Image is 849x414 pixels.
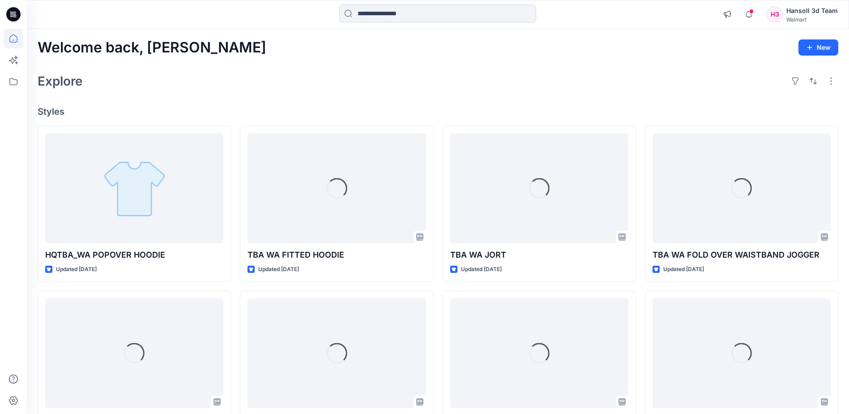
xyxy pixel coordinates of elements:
p: TBA WA JORT [450,249,628,261]
div: Walmart [786,16,838,23]
p: Updated [DATE] [461,265,502,274]
p: Updated [DATE] [56,265,97,274]
p: TBA WA FOLD OVER WAISTBAND JOGGER [653,249,831,261]
p: Updated [DATE] [258,265,299,274]
p: TBA WA FITTED HOODIE [247,249,426,261]
button: New [798,39,838,56]
p: Updated [DATE] [663,265,704,274]
div: H3 [767,6,783,22]
h2: Explore [38,74,83,88]
h2: Welcome back, [PERSON_NAME] [38,39,266,56]
a: HQTBA_WA POPOVER HOODIE [45,134,223,243]
p: HQTBA_WA POPOVER HOODIE [45,249,223,261]
h4: Styles [38,106,838,117]
div: Hansoll 3d Team [786,5,838,16]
